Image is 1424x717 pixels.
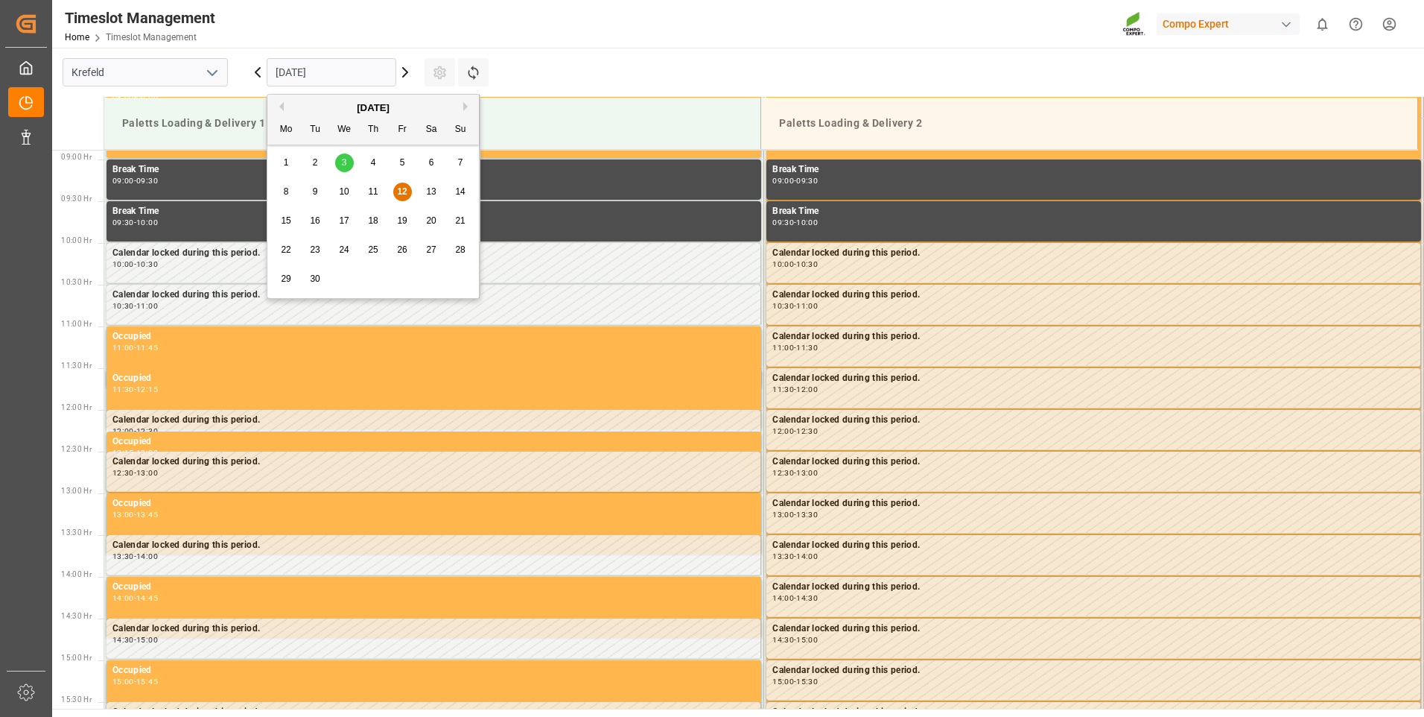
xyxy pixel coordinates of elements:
[426,215,436,226] span: 20
[272,148,475,294] div: month 2025-09
[455,244,465,255] span: 28
[772,622,1414,637] div: Calendar locked during this period.
[61,153,92,161] span: 09:00 Hr
[794,177,796,184] div: -
[335,241,354,259] div: Choose Wednesday, September 24th, 2025
[136,303,158,309] div: 11:00
[313,186,318,197] span: 9
[335,154,354,172] div: Choose Wednesday, September 3rd, 2025
[136,511,158,518] div: 13:45
[61,487,92,495] span: 13:00 Hr
[772,261,794,268] div: 10:00
[112,595,134,601] div: 14:00
[794,428,796,435] div: -
[306,270,325,288] div: Choose Tuesday, September 30th, 2025
[772,496,1414,511] div: Calendar locked during this period.
[65,32,89,42] a: Home
[112,553,134,560] div: 13:30
[112,580,755,595] div: Occupied
[342,157,347,168] span: 3
[136,219,158,226] div: 10:00
[451,154,470,172] div: Choose Sunday, September 7th, 2025
[134,303,136,309] div: -
[134,344,136,351] div: -
[772,413,1414,428] div: Calendar locked during this period.
[267,58,396,86] input: DD.MM.YYYY
[364,154,383,172] div: Choose Thursday, September 4th, 2025
[65,7,215,29] div: Timeslot Management
[277,121,296,139] div: Mo
[306,183,325,201] div: Choose Tuesday, September 9th, 2025
[772,204,1415,219] div: Break Time
[422,183,441,201] div: Choose Saturday, September 13th, 2025
[772,246,1414,261] div: Calendar locked during this period.
[112,511,134,518] div: 13:00
[134,261,136,268] div: -
[400,157,405,168] span: 5
[368,244,378,255] span: 25
[112,246,754,261] div: Calendar locked during this period.
[112,496,755,511] div: Occupied
[136,637,158,643] div: 15:00
[796,470,818,476] div: 13:00
[112,288,754,303] div: Calendar locked during this period.
[134,177,136,184] div: -
[422,154,441,172] div: Choose Saturday, September 6th, 2025
[773,110,1405,137] div: Paletts Loading & Delivery 2
[313,157,318,168] span: 2
[267,101,479,116] div: [DATE]
[794,303,796,309] div: -
[277,241,296,259] div: Choose Monday, September 22nd, 2025
[134,219,136,226] div: -
[275,102,284,111] button: Previous Month
[794,344,796,351] div: -
[112,622,754,637] div: Calendar locked during this period.
[61,570,92,578] span: 14:00 Hr
[796,595,818,601] div: 14:30
[281,244,290,255] span: 22
[451,212,470,230] div: Choose Sunday, September 21st, 2025
[772,329,1414,344] div: Calendar locked during this period.
[422,241,441,259] div: Choose Saturday, September 27th, 2025
[112,177,134,184] div: 09:00
[451,183,470,201] div: Choose Sunday, September 14th, 2025
[1122,11,1146,37] img: Screenshot%202023-09-29%20at%2010.02.21.png_1712312052.png
[371,157,376,168] span: 4
[134,470,136,476] div: -
[112,386,134,393] div: 11:30
[368,186,378,197] span: 11
[61,654,92,662] span: 15:00 Hr
[1157,10,1306,38] button: Compo Expert
[112,538,754,553] div: Calendar locked during this period.
[772,511,794,518] div: 13:00
[364,121,383,139] div: Th
[112,435,755,449] div: Occupied
[112,637,134,643] div: 14:30
[368,215,378,226] span: 18
[393,183,412,201] div: Choose Friday, September 12th, 2025
[772,428,794,435] div: 12:00
[794,637,796,643] div: -
[772,177,794,184] div: 09:00
[112,455,754,470] div: Calendar locked during this period.
[796,553,818,560] div: 14:00
[61,445,92,453] span: 12:30 Hr
[112,678,134,685] div: 15:00
[772,663,1414,678] div: Calendar locked during this period.
[451,121,470,139] div: Su
[61,403,92,411] span: 12:00 Hr
[136,595,158,601] div: 14:45
[281,274,290,284] span: 29
[284,157,289,168] span: 1
[339,244,349,255] span: 24
[796,637,818,643] div: 15:00
[200,61,223,84] button: open menu
[455,186,465,197] span: 14
[136,261,158,268] div: 10:30
[112,470,134,476] div: 12:30
[277,270,296,288] div: Choose Monday, September 29th, 2025
[796,344,818,351] div: 11:30
[306,154,325,172] div: Choose Tuesday, September 2nd, 2025
[134,553,136,560] div: -
[772,303,794,309] div: 10:30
